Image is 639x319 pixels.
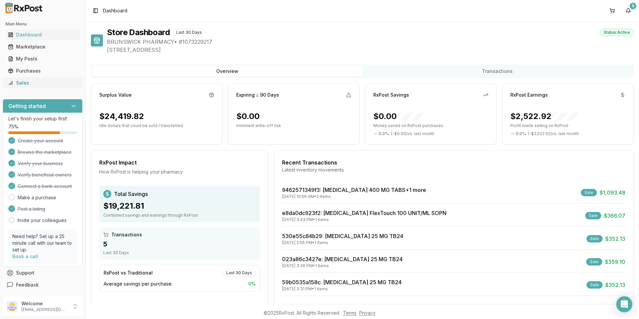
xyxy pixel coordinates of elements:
[236,123,351,128] p: Imminent write-off risk
[373,92,409,98] div: RxPost Savings
[282,158,625,167] div: Recent Transactions
[587,235,603,242] div: Sale
[18,194,56,201] a: Make a purchase
[8,80,77,86] div: Sales
[8,115,77,122] p: Let's finish your setup first!
[343,310,357,316] a: Terms
[5,41,80,53] a: Marketplace
[99,169,260,175] div: How RxPost is helping your pharmacy
[7,301,17,312] img: User avatar
[18,183,72,190] span: Connect a bank account
[8,56,77,62] div: My Posts
[21,300,68,307] p: Welcome
[107,27,170,38] h1: Store Dashboard
[510,92,548,98] div: RxPost Earnings
[21,307,68,312] p: [EMAIL_ADDRESS][DOMAIN_NAME]
[373,111,423,122] div: $0.00
[3,279,83,291] button: Feedback
[5,21,80,27] h2: Main Menu
[516,131,526,136] span: 0.0 %
[8,43,77,50] div: Marketplace
[282,279,402,286] a: 59b0535a158c: [MEDICAL_DATA] 25 MG TB24
[104,270,153,276] div: RxPost vs Traditional
[114,190,148,198] span: Total Savings
[8,68,77,74] div: Purchases
[282,240,403,245] div: [DATE] 2:56 PM • 1 items
[510,111,578,122] div: $2,522.92
[92,66,362,77] button: Overview
[107,38,634,46] span: BRUNSWICK PHARMACY • # 1073229217
[248,281,256,287] span: 0 %
[282,194,426,199] div: [DATE] 10:56 AM • 2 items
[5,29,80,41] a: Dashboard
[103,201,256,211] div: $19,221.81
[5,77,80,89] a: Sales
[236,111,260,122] div: $0.00
[510,123,625,128] p: Profit made selling on RxPost
[282,233,403,239] a: 530e55c84b29: [MEDICAL_DATA] 25 MG TB24
[8,102,46,110] h3: Getting started
[379,131,389,136] span: 0.0 %
[172,29,206,36] div: Last 30 Days
[3,29,83,40] button: Dashboard
[605,235,625,243] span: $352.13
[605,258,625,266] span: $359.10
[391,131,434,136] span: ( - $0.00 ) vs. last month
[3,267,83,279] button: Support
[99,123,214,128] p: Idle dollars that could be sold / transferred
[103,213,256,218] div: Combined savings and earnings through RxPost
[373,123,488,128] p: Money saved on RxPost purchases
[103,7,127,14] span: Dashboard
[581,189,597,196] div: Sale
[236,92,279,98] div: Expiring ≤ 90 Days
[5,53,80,65] a: My Posts
[18,206,45,212] span: Post a listing
[8,123,18,130] span: 75 %
[585,212,601,219] div: Sale
[3,41,83,52] button: Marketplace
[282,210,446,216] a: e8da0dc923f2: [MEDICAL_DATA] FlexTouch 100 UNIT/ML SOPN
[604,212,625,220] span: $366.07
[3,66,83,76] button: Purchases
[104,281,172,287] span: Average savings per purchase:
[587,281,603,289] div: Sale
[616,296,632,312] div: Open Intercom Messenger
[630,3,636,9] div: 9
[605,281,625,289] span: $352.13
[99,111,144,122] div: $24,419.82
[103,7,127,14] nav: breadcrumb
[623,5,634,16] button: 9
[528,131,579,136] span: ( - $2,522.92 ) vs. last month
[282,304,625,315] button: View All Transactions
[12,233,73,253] p: Need help? Set up a 25 minute call with our team to set up.
[3,78,83,88] button: Sales
[282,167,625,173] div: Latest inventory movements
[107,46,634,54] span: [STREET_ADDRESS]
[586,258,602,265] div: Sale
[362,66,632,77] button: Transactions
[16,282,39,288] span: Feedback
[111,231,142,238] span: Transactions
[359,310,376,316] a: Privacy
[3,54,83,64] button: My Posts
[18,149,72,155] span: Browse the marketplace
[600,189,625,197] span: $1,093.48
[600,29,634,36] div: Status: Active
[282,217,446,222] div: [DATE] 3:43 PM • 1 items
[99,158,260,167] div: RxPost Impact
[18,172,72,178] span: Verify beneficial owners
[282,286,402,292] div: [DATE] 3:31 PM • 1 items
[12,253,38,259] a: Book a call
[103,239,256,249] div: 5
[8,31,77,38] div: Dashboard
[18,160,63,167] span: Verify your business
[103,250,256,255] div: Last 30 Days
[99,92,132,98] div: Surplus Value
[5,65,80,77] a: Purchases
[282,187,426,193] a: 9462571349f3: [MEDICAL_DATA] 400 MG TABS+1 more
[282,256,403,262] a: 023a86c3427e: [MEDICAL_DATA] 25 MG TB24
[18,137,63,144] span: Create your account
[282,263,403,269] div: [DATE] 3:36 PM • 1 items
[223,269,256,277] div: Last 30 Days
[18,217,67,224] a: Invite your colleagues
